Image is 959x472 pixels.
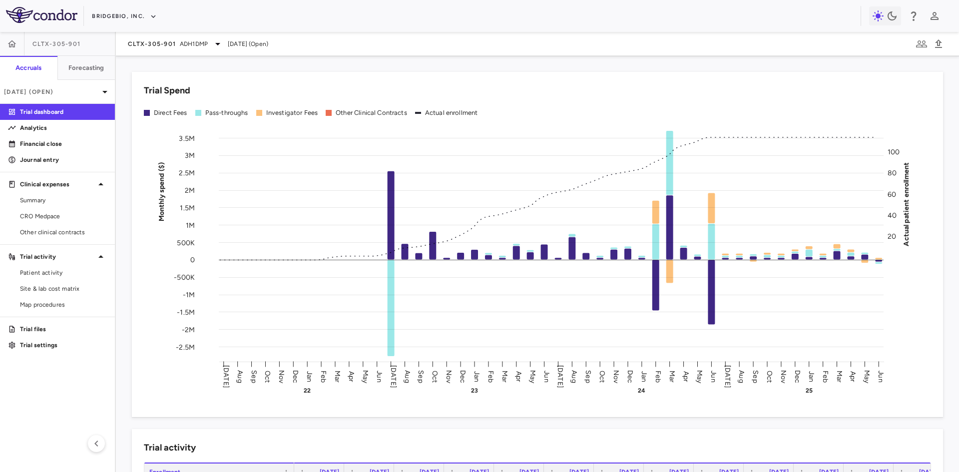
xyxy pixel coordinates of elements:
text: Aug [236,370,244,383]
p: Financial close [20,139,107,148]
text: Nov [445,370,453,383]
button: BridgeBio, Inc. [92,8,157,24]
text: Jan [305,371,314,382]
text: Aug [737,370,746,383]
text: Oct [598,370,606,382]
tspan: 60 [888,190,896,198]
text: Mar [500,370,509,382]
span: Patient activity [20,268,107,277]
p: Journal entry [20,155,107,164]
text: Dec [291,370,300,383]
text: Nov [277,370,286,383]
text: Sep [417,370,425,383]
p: [DATE] (Open) [4,87,99,96]
text: 23 [471,387,478,394]
text: Apr [682,371,690,382]
p: Clinical expenses [20,180,95,189]
tspan: -2M [182,325,195,334]
img: logo-full-SnFGN8VE.png [6,7,77,23]
tspan: -500K [174,273,195,282]
text: Feb [821,370,830,382]
text: May [695,370,704,383]
p: Trial dashboard [20,107,107,116]
tspan: 0 [190,256,195,264]
text: 22 [304,387,311,394]
text: [DATE] [723,365,732,388]
div: Investigator Fees [266,108,318,117]
text: Sep [584,370,592,383]
h6: Accruals [15,63,41,72]
div: Direct Fees [154,108,187,117]
span: Site & lab cost matrix [20,284,107,293]
text: 25 [806,387,813,394]
text: Dec [626,370,634,383]
span: CLTX-305-901 [128,40,176,48]
span: Other clinical contracts [20,228,107,237]
tspan: 40 [888,211,897,219]
tspan: -1M [183,291,195,299]
text: May [528,370,537,383]
text: Nov [779,370,788,383]
text: Jun [877,371,885,382]
h6: Forecasting [68,63,104,72]
text: Sep [250,370,258,383]
text: Oct [765,370,774,382]
text: Jun [709,371,718,382]
text: Jun [375,371,384,382]
span: Map procedures [20,300,107,309]
p: Analytics [20,123,107,132]
tspan: 100 [888,147,900,156]
text: Mar [668,370,676,382]
span: CLTX-305-901 [32,40,80,48]
text: Mar [835,370,844,382]
text: 24 [638,387,645,394]
text: Nov [612,370,620,383]
tspan: 2.5M [179,169,195,177]
span: [DATE] (Open) [228,39,268,48]
tspan: 1M [186,221,195,229]
div: Actual enrollment [425,108,478,117]
text: Oct [263,370,272,382]
div: Other Clinical Contracts [336,108,407,117]
text: Oct [431,370,439,382]
text: Jan [640,371,648,382]
tspan: 3.5M [179,134,195,142]
text: Sep [751,370,760,383]
span: Summary [20,196,107,205]
text: Apr [347,371,356,382]
text: Jun [542,371,551,382]
tspan: 80 [888,169,897,177]
text: Feb [486,370,495,382]
span: CRO Medpace [20,212,107,221]
tspan: 20 [888,232,896,241]
text: Apr [514,371,523,382]
text: Mar [333,370,342,382]
h6: Trial Spend [144,84,190,97]
tspan: 2M [185,186,195,195]
text: Dec [793,370,802,383]
text: Aug [403,370,412,383]
tspan: 3M [185,151,195,160]
tspan: 1.5M [180,203,195,212]
text: Apr [849,371,857,382]
span: ADH1DMP [180,39,208,48]
tspan: Monthly spend ($) [157,162,166,221]
h6: Trial activity [144,441,196,455]
text: Aug [570,370,578,383]
tspan: -2.5M [176,343,195,351]
text: [DATE] [222,365,230,388]
text: Dec [459,370,467,383]
tspan: 500K [177,238,195,247]
text: May [863,370,871,383]
text: Jan [807,371,816,382]
p: Trial settings [20,341,107,350]
tspan: -1.5M [177,308,195,316]
text: Feb [319,370,328,382]
text: [DATE] [556,365,564,388]
div: Pass-throughs [205,108,248,117]
text: Jan [473,371,481,382]
p: Trial files [20,325,107,334]
tspan: Actual patient enrollment [902,162,911,246]
text: [DATE] [389,365,398,388]
p: Trial activity [20,252,95,261]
